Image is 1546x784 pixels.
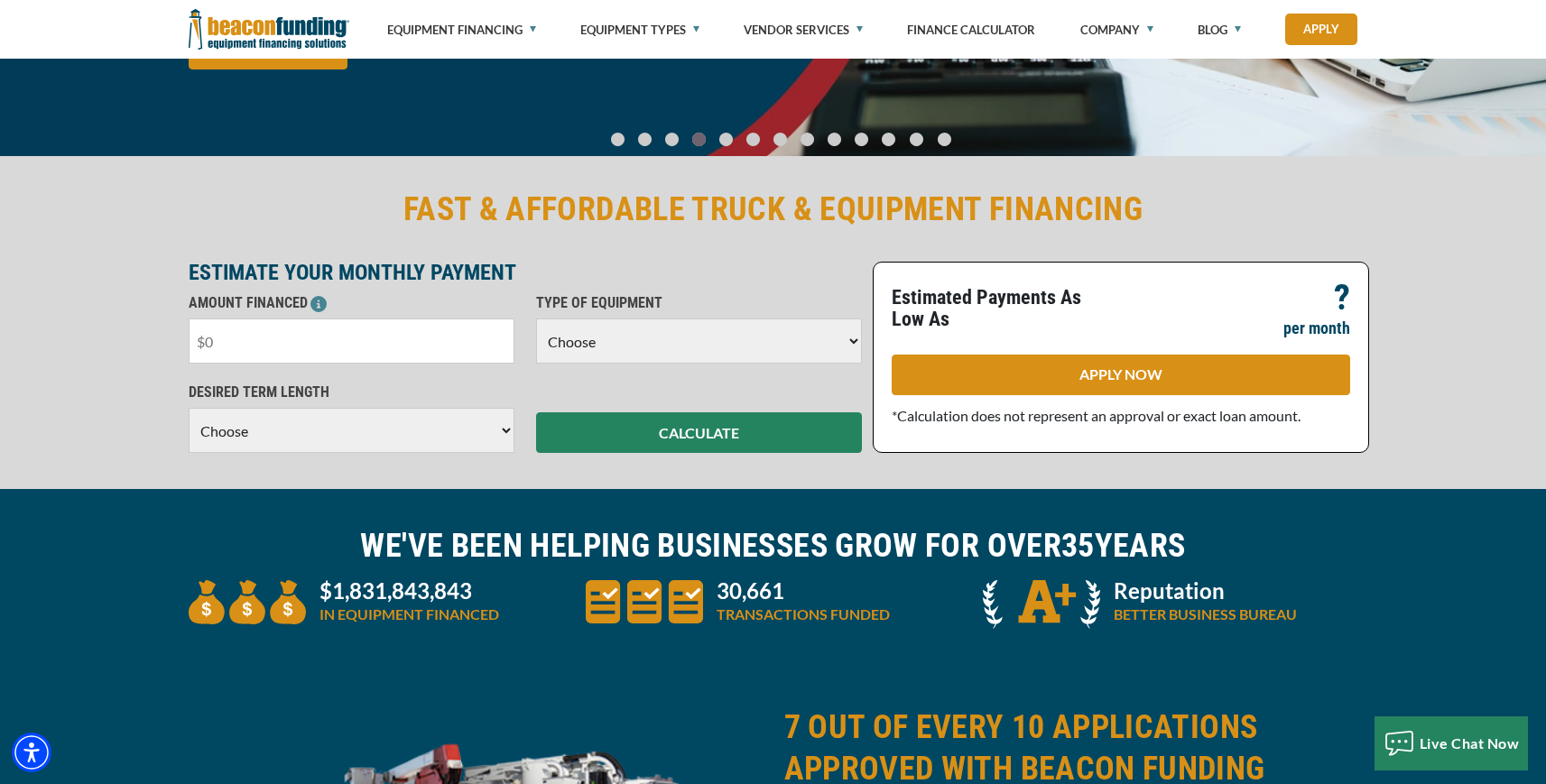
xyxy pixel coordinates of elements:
[634,132,655,147] a: Go To Slide 1
[742,132,764,147] a: Go To Slide 5
[688,132,709,147] a: Go To Slide 3
[12,733,51,772] div: Accessibility Menu
[1420,734,1520,752] span: Live Chat Now
[1285,14,1357,45] a: Apply
[189,382,514,403] p: DESIRED TERM LENGTH
[717,580,890,602] p: 30,661
[717,604,890,625] p: TRANSACTIONS FUNDED
[536,412,862,453] button: CALCULATE
[715,132,736,147] a: Go To Slide 4
[1375,716,1529,770] button: Live Chat Now
[796,132,818,147] a: Go To Slide 7
[189,580,306,624] img: three money bags to convey large amount of equipment financed
[661,132,682,147] a: Go To Slide 2
[189,292,514,314] p: AMOUNT FINANCED
[933,132,956,147] a: Go To Slide 12
[769,132,791,147] a: Go To Slide 6
[850,132,872,147] a: Go To Slide 9
[189,525,1358,567] h2: WE'VE BEEN HELPING BUSINESSES GROW FOR OVER YEARS
[1114,580,1297,602] p: Reputation
[586,580,703,623] img: three document icons to convery large amount of transactions funded
[892,355,1350,395] a: APPLY NOW
[189,262,862,283] p: ESTIMATE YOUR MONTHLY PAYMENT
[892,407,1301,424] span: *Calculation does not represent an approval or exact loan amount.
[189,318,514,364] input: $0
[606,132,628,147] a: Go To Slide 0
[983,580,1100,629] img: A + icon
[1114,604,1297,625] p: BETTER BUSINESS BUREAU
[1061,527,1095,565] span: 35
[877,132,900,147] a: Go To Slide 10
[319,604,499,625] p: IN EQUIPMENT FINANCED
[189,189,1358,230] h2: FAST & AFFORDABLE TRUCK & EQUIPMENT FINANCING
[1334,287,1350,309] p: ?
[823,132,845,147] a: Go To Slide 8
[905,132,928,147] a: Go To Slide 11
[892,287,1110,330] p: Estimated Payments As Low As
[536,292,862,314] p: TYPE OF EQUIPMENT
[1283,318,1350,339] p: per month
[319,580,499,602] p: $1,831,843,843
